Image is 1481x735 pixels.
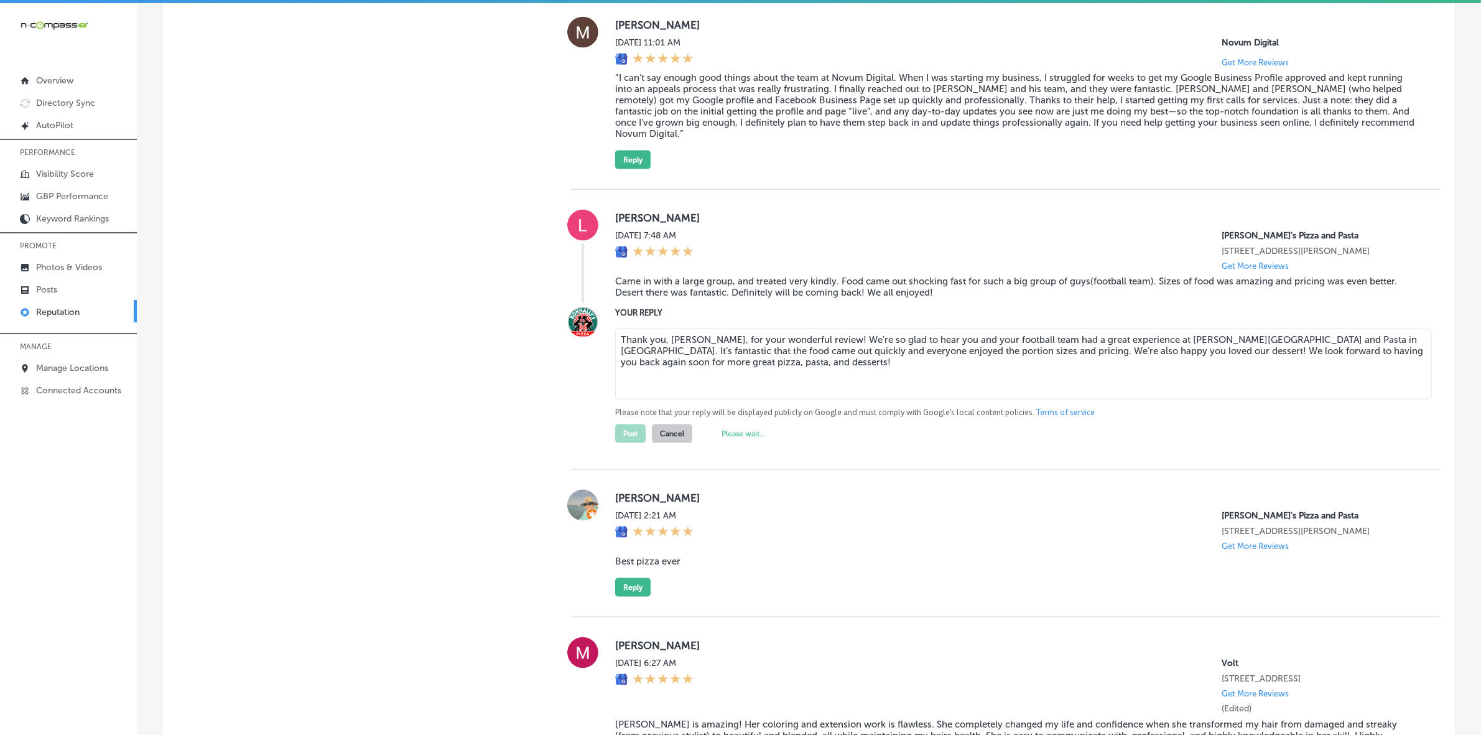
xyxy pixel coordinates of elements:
[615,329,1432,400] textarea: Thank you, [PERSON_NAME], for your wonderful review! We're so glad to hear you and your football ...
[615,407,1421,418] p: Please note that your reply will be displayed publicly on Google and must comply with Google's lo...
[615,308,1421,317] label: YOUR REPLY
[615,276,1421,298] blockquote: Came in with a large group, and treated very kindly. Food came out shocking fast for such a big g...
[1222,689,1289,698] p: Get More Reviews
[1222,246,1421,256] p: 1560 Woodlane Dr
[615,639,1421,652] label: [PERSON_NAME]
[1222,658,1421,668] p: Volt
[36,98,95,108] p: Directory Sync
[615,37,694,48] label: [DATE] 11:01 AM
[615,230,694,241] label: [DATE] 7:48 AM
[615,492,1421,504] label: [PERSON_NAME]
[615,556,1421,567] blockquote: Best pizza ever
[1222,261,1289,271] p: Get More Reviews
[36,169,94,179] p: Visibility Score
[633,526,694,540] div: 5 Stars
[1222,526,1421,536] p: 1560 Woodlane Dr
[1222,37,1421,48] p: Novum Digital
[1222,703,1251,714] label: (Edited)
[1036,407,1095,418] a: Terms of service
[1222,230,1421,241] p: Ronnally's Pizza and Pasta
[633,53,694,67] div: 5 Stars
[36,75,73,86] p: Overview
[615,578,651,597] button: Reply
[652,424,692,443] button: Cancel
[615,658,694,668] label: [DATE] 6:27 AM
[36,363,108,373] p: Manage Locations
[36,262,102,273] p: Photos & Videos
[615,212,1421,224] label: [PERSON_NAME]
[36,120,73,131] p: AutoPilot
[615,19,1421,31] label: [PERSON_NAME]
[36,284,57,295] p: Posts
[722,429,765,438] label: Please wait...
[615,424,646,443] button: Post
[615,510,694,521] label: [DATE] 2:21 AM
[615,72,1421,139] blockquote: “I can’t say enough good things about the team at Novum Digital. When I was starting my business,...
[633,246,694,260] div: 5 Stars
[615,151,651,169] button: Reply
[633,673,694,687] div: 5 Stars
[567,306,598,337] img: Image
[1222,58,1289,67] p: Get More Reviews
[36,213,109,224] p: Keyword Rankings
[1222,673,1421,684] p: 2750 E 146th St Loft 23/24
[36,191,108,202] p: GBP Performance
[1222,541,1289,551] p: Get More Reviews
[36,307,80,317] p: Reputation
[36,385,121,396] p: Connected Accounts
[20,19,88,31] img: 660ab0bf-5cc7-4cb8-ba1c-48b5ae0f18e60NCTV_CLogo_TV_Black_-500x88.png
[1222,510,1421,521] p: Ronnally's Pizza and Pasta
